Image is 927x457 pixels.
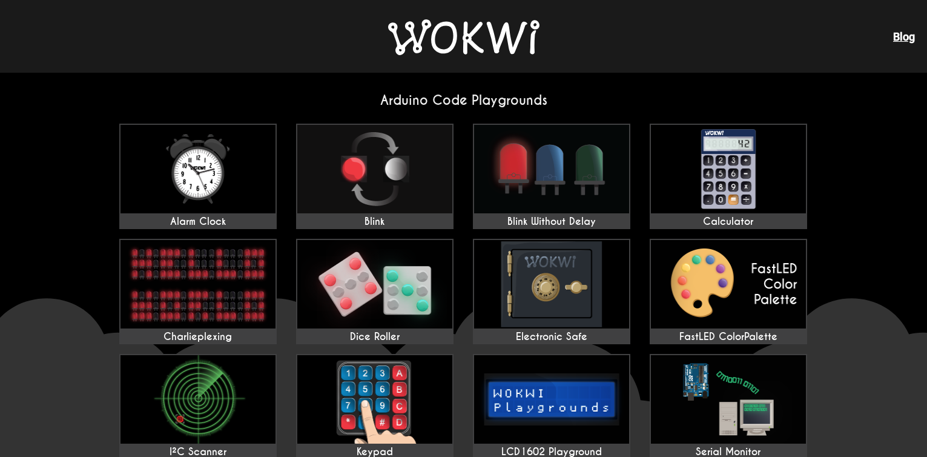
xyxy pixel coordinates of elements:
[651,331,806,343] div: FastLED ColorPalette
[297,240,452,329] img: Dice Roller
[297,216,452,228] div: Blink
[110,92,818,108] h2: Arduino Code Playgrounds
[296,124,454,229] a: Blink
[650,239,807,344] a: FastLED ColorPalette
[120,240,275,329] img: Charlieplexing
[651,355,806,444] img: Serial Monitor
[474,331,629,343] div: Electronic Safe
[120,216,275,228] div: Alarm Clock
[650,124,807,229] a: Calculator
[651,240,806,329] img: FastLED ColorPalette
[651,125,806,213] img: Calculator
[119,124,277,229] a: Alarm Clock
[474,125,629,213] img: Blink Without Delay
[120,125,275,213] img: Alarm Clock
[297,331,452,343] div: Dice Roller
[120,331,275,343] div: Charlieplexing
[474,355,629,444] img: LCD1602 Playground
[297,125,452,213] img: Blink
[296,239,454,344] a: Dice Roller
[473,124,630,229] a: Blink Without Delay
[388,19,539,55] img: Wokwi
[297,355,452,444] img: Keypad
[651,216,806,228] div: Calculator
[119,239,277,344] a: Charlieplexing
[120,355,275,444] img: I²C Scanner
[474,216,629,228] div: Blink Without Delay
[474,240,629,329] img: Electronic Safe
[893,30,915,43] a: Blog
[473,239,630,344] a: Electronic Safe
